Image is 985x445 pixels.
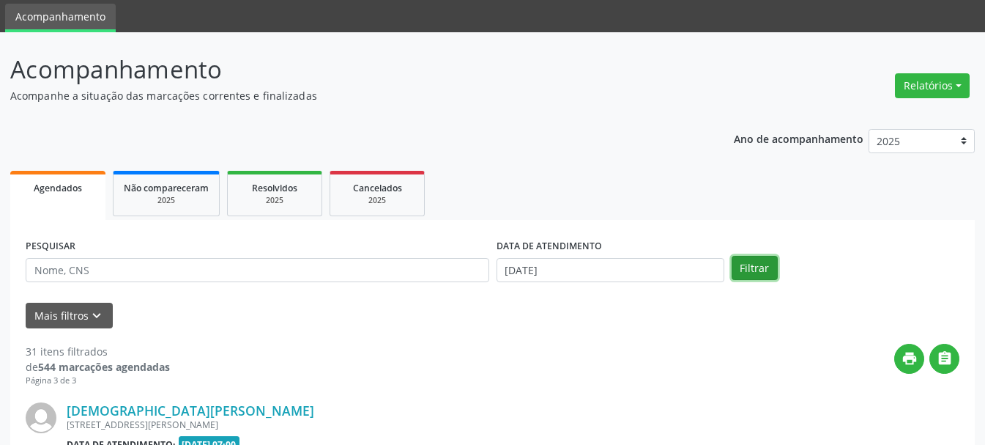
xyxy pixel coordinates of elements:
[929,344,959,374] button: 
[734,129,863,147] p: Ano de acompanhamento
[902,350,918,367] i: print
[497,235,602,258] label: DATA DE ATENDIMENTO
[89,308,105,324] i: keyboard_arrow_down
[67,402,314,419] a: [DEMOGRAPHIC_DATA][PERSON_NAME]
[10,88,685,103] p: Acompanhe a situação das marcações correntes e finalizadas
[67,419,740,431] div: [STREET_ADDRESS][PERSON_NAME]
[5,4,116,32] a: Acompanhamento
[895,73,970,98] button: Relatórios
[341,195,414,206] div: 2025
[10,51,685,88] p: Acompanhamento
[497,258,724,283] input: Selecione um intervalo
[38,360,170,374] strong: 544 marcações agendadas
[732,256,778,281] button: Filtrar
[26,235,75,258] label: PESQUISAR
[26,303,113,328] button: Mais filtroskeyboard_arrow_down
[238,195,311,206] div: 2025
[124,182,209,194] span: Não compareceram
[252,182,297,194] span: Resolvidos
[894,344,924,374] button: print
[26,258,489,283] input: Nome, CNS
[26,359,170,375] div: de
[124,195,209,206] div: 2025
[353,182,402,194] span: Cancelados
[26,344,170,359] div: 31 itens filtrados
[937,350,953,367] i: 
[26,375,170,387] div: Página 3 de 3
[34,182,82,194] span: Agendados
